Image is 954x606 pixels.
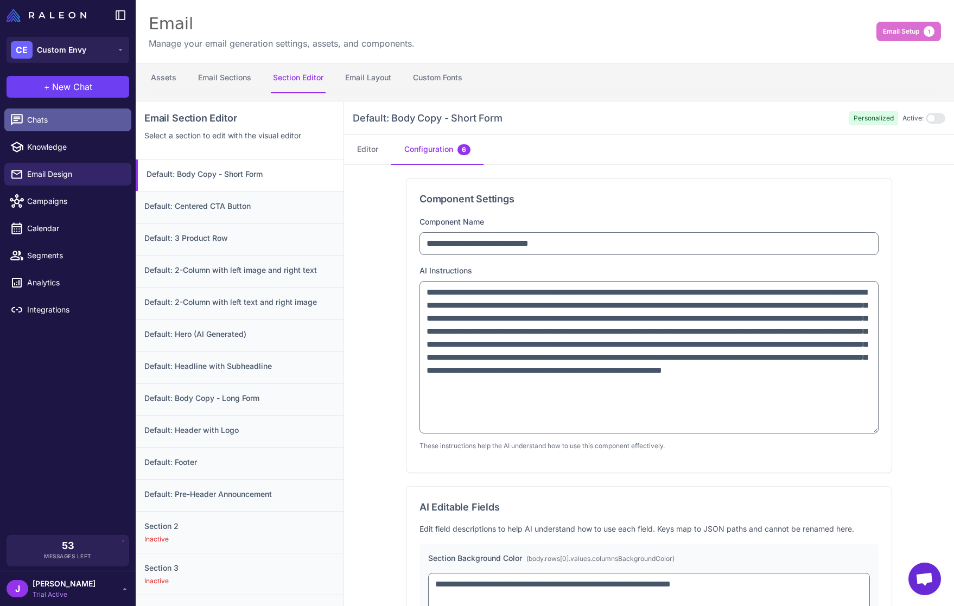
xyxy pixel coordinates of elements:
[849,111,898,125] span: Personalized
[419,441,879,451] p: These instructions help the AI understand how to use this component effectively.
[44,552,92,560] span: Messages Left
[4,298,131,321] a: Integrations
[883,27,919,36] span: Email Setup
[144,488,335,500] h3: Default: Pre-Header Announcement
[144,456,335,468] h3: Default: Footer
[391,135,484,165] button: Configuration6
[4,271,131,294] a: Analytics
[924,26,934,37] span: 1
[144,130,335,142] p: Select a section to edit with the visual editor
[7,37,129,63] button: CECustom Envy
[4,163,131,186] a: Email Design
[144,111,335,125] h2: Email Section Editor
[27,222,123,234] span: Calendar
[144,562,335,574] h3: Section 3
[4,136,131,158] a: Knowledge
[144,424,335,436] h3: Default: Header with Logo
[27,141,123,153] span: Knowledge
[144,360,335,372] h3: Default: Headline with Subheadline
[353,111,502,125] h3: Default: Body Copy - Short Form
[44,80,50,93] span: +
[27,168,123,180] span: Email Design
[149,37,415,50] p: Manage your email generation settings, assets, and components.
[27,250,123,261] span: Segments
[196,63,253,93] button: Email Sections
[271,63,326,93] button: Section Editor
[4,109,131,131] a: Chats
[52,80,92,93] span: New Chat
[411,63,465,93] button: Custom Fonts
[144,296,335,308] h3: Default: 2-Column with left text and right image
[144,264,335,276] h3: Default: 2-Column with left image and right text
[144,576,335,586] div: Inactive
[37,44,86,56] span: Custom Envy
[344,135,391,165] button: Editor
[7,9,91,22] a: Raleon Logo
[902,113,924,123] span: Active:
[876,22,941,41] button: Email Setup1
[7,76,129,98] button: +New Chat
[419,500,879,514] h3: AI Editable Fields
[419,523,879,535] p: Edit field descriptions to help AI understand how to use each field. Keys map to JSON paths and c...
[4,244,131,267] a: Segments
[149,13,415,35] div: Email
[4,217,131,240] a: Calendar
[149,63,179,93] button: Assets
[526,554,675,563] span: (body.rows[0].values.columnsBackgroundColor)
[419,217,484,226] label: Component Name
[343,63,393,93] button: Email Layout
[147,168,335,180] h3: Default: Body Copy - Short Form
[7,580,28,597] div: J
[27,304,123,316] span: Integrations
[144,232,335,244] h3: Default: 3 Product Row
[457,144,470,155] span: 6
[419,192,879,206] h3: Component Settings
[419,266,472,275] label: AI Instructions
[33,578,96,590] span: [PERSON_NAME]
[428,552,870,564] div: Section Background Color
[4,190,131,213] a: Campaigns
[62,541,74,551] span: 53
[144,392,335,404] h3: Default: Body Copy - Long Form
[27,195,123,207] span: Campaigns
[144,534,335,544] div: Inactive
[27,114,123,126] span: Chats
[144,200,335,212] h3: Default: Centered CTA Button
[908,563,941,595] a: Open chat
[27,277,123,289] span: Analytics
[144,520,335,532] h3: Section 2
[7,9,86,22] img: Raleon Logo
[33,590,96,599] span: Trial Active
[144,328,335,340] h3: Default: Hero (AI Generated)
[11,41,33,59] div: CE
